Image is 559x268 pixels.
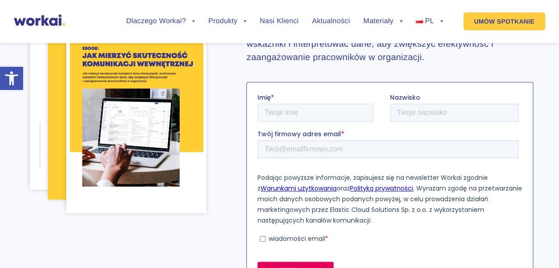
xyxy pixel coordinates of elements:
[126,18,195,25] a: Dlaczego Workai?
[30,39,136,190] img: Jak-mierzyc-efektywnosc-komunikacji-wewnetrznej-pg34.png
[312,18,350,25] a: Aktualności
[260,18,298,25] a: Nasi Klienci
[463,12,545,30] a: UMÓW SPOTKANIE
[416,18,443,25] a: PL
[48,29,169,199] img: Jak-mierzyc-efektywnosc-komunikacji-wewnetrznej-pg20.png
[208,18,246,25] a: Produkty
[66,15,206,214] img: Jak-mierzyc-efektywnosc-komunikacji-wewnetrznej-cover.png
[363,18,402,25] a: Materiały
[425,17,434,25] span: PL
